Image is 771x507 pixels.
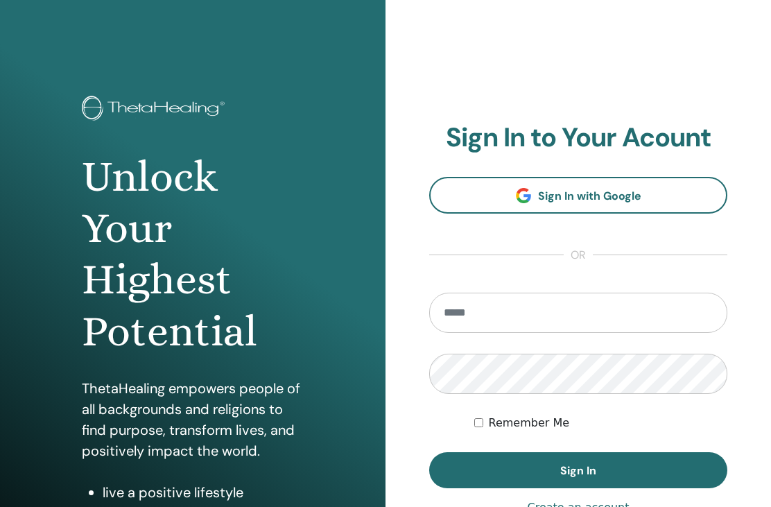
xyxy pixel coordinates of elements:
[538,189,641,203] span: Sign In with Google
[103,482,304,503] li: live a positive lifestyle
[82,378,304,461] p: ThetaHealing empowers people of all backgrounds and religions to find purpose, transform lives, a...
[82,151,304,358] h1: Unlock Your Highest Potential
[474,415,728,431] div: Keep me authenticated indefinitely or until I manually logout
[429,177,727,214] a: Sign In with Google
[429,452,727,488] button: Sign In
[560,463,596,478] span: Sign In
[489,415,570,431] label: Remember Me
[429,122,727,154] h2: Sign In to Your Acount
[564,247,593,264] span: or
